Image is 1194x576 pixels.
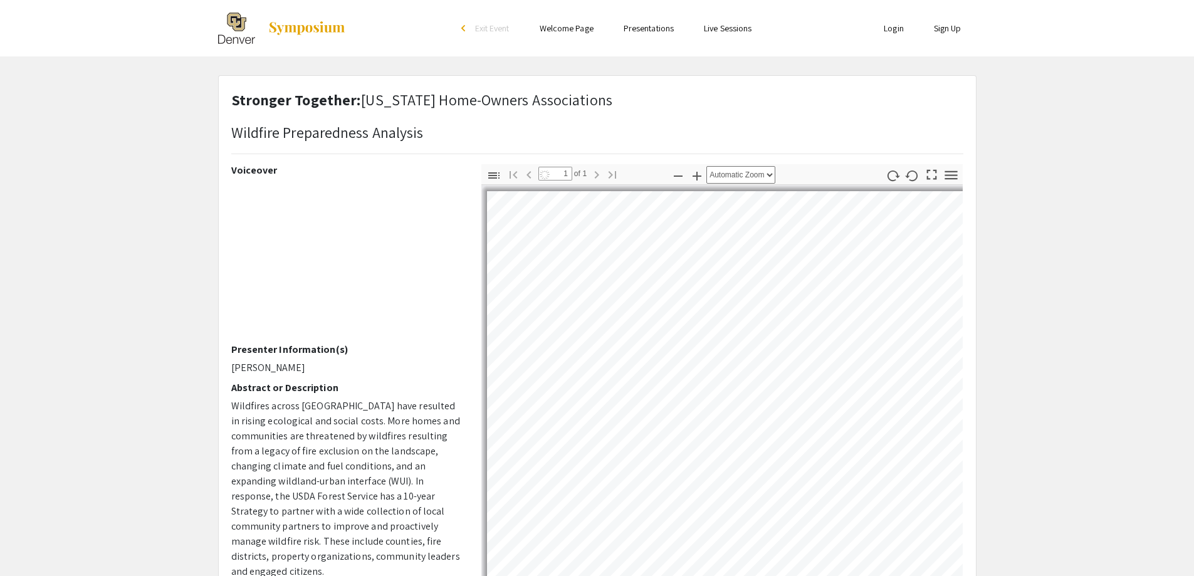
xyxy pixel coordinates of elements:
a: Welcome Page [540,23,594,34]
span: Exit Event [475,23,510,34]
button: Next Page [586,165,607,183]
h2: Voiceover [231,164,463,176]
button: Zoom Out [668,166,689,184]
button: Rotate Clockwise [882,166,903,184]
iframe: Stronger Together: Colorado Home-Owners Associations Wildfire Preparedness Analysis [231,181,463,343]
iframe: Chat [9,520,53,567]
img: Symposium by ForagerOne [268,21,346,36]
button: Rotate Counterclockwise [901,166,923,184]
strong: Stronger Together: [231,90,362,110]
input: Page [538,167,572,181]
img: The 2025 Research and Creative Activities Symposium (RaCAS) [218,13,255,44]
select: Zoom [706,166,775,184]
a: Login [884,23,904,34]
span: of 1 [572,167,587,181]
h2: Presenter Information(s) [231,343,463,355]
span: [US_STATE] Home-Owners Associations [361,90,612,110]
a: Presentations [624,23,674,34]
button: Toggle Sidebar [483,166,505,184]
a: The 2025 Research and Creative Activities Symposium (RaCAS) [218,13,346,44]
a: Sign Up [934,23,961,34]
a: Live Sessions [704,23,751,34]
button: Previous Page [518,165,540,183]
button: Switch to Presentation Mode [921,164,942,182]
button: Go to Last Page [602,165,623,183]
button: Go to First Page [503,165,524,183]
h2: Abstract or Description [231,382,463,394]
button: Tools [940,166,961,184]
p: [PERSON_NAME] [231,360,463,375]
p: Wildfire Preparedness Analysis [231,121,612,144]
div: arrow_back_ios [461,24,469,32]
button: Zoom In [686,166,708,184]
